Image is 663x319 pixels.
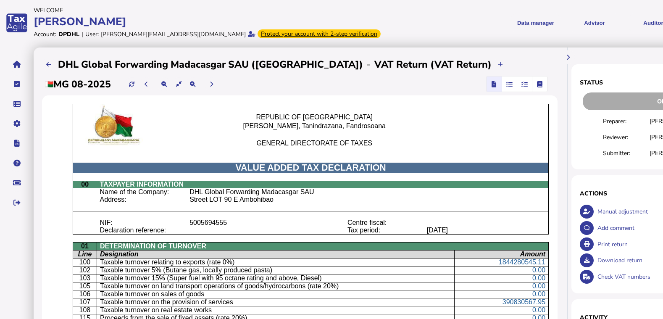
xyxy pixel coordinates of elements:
[76,282,94,290] p: 105
[78,250,92,258] span: Line
[100,250,139,258] span: Designation
[85,30,99,38] div: User:
[45,81,53,87] img: mg.png
[8,174,26,192] button: Raise a support ticket
[139,77,153,91] button: Previous period
[172,77,186,91] button: Reset the return view
[568,13,621,33] button: Shows a dropdown of VAT Advisor options
[8,95,26,113] button: Data manager
[580,270,594,284] button: Check VAT numbers on return.
[205,77,218,91] button: Next period
[532,274,545,282] span: 0.00
[8,75,26,93] button: Tasks
[100,219,184,227] p: NIF:
[189,196,274,203] : Street LOT 90 E Ambohibao
[509,13,562,33] button: Shows a dropdown of Data manager options
[100,243,206,250] span: DETERMINATION OF TURNOVER
[8,55,26,73] button: Home
[82,30,83,38] div: |
[101,30,246,38] div: [PERSON_NAME][EMAIL_ADDRESS][DOMAIN_NAME]
[76,306,94,314] p: 108
[374,58,492,71] h2: VAT Return (VAT Return)
[603,149,650,157] div: Submitter:
[603,117,650,125] div: Preparer:
[580,253,594,267] button: Download return
[34,14,384,29] div: [PERSON_NAME]
[8,194,26,211] button: Sign out
[158,77,171,91] button: Make the return view smaller
[520,250,545,258] span: Amount
[503,298,545,306] span: 390830567.95
[494,58,508,71] button: Upload transactions
[8,115,26,132] button: Manage settings
[100,227,184,234] p: Declaration reference:
[532,76,547,92] mat-button-toggle: Ledger
[561,50,575,64] button: Hide
[499,258,545,266] span: 1844280545.11
[100,181,184,188] span: TAXPAYER INFORMATION
[76,266,94,274] p: 102
[580,205,594,219] button: Make an adjustment to this return.
[100,258,451,266] p: Taxable turnover relating to exports (rate 0%)
[100,266,451,274] p: Taxable turnover 5% (Butane gas, locally produced pasta)
[427,227,448,234] : [DATE]
[76,274,94,282] p: 103
[532,266,545,274] span: 0.00
[189,188,314,195] : DHL Global Forwarding Madacasgar SAU
[45,78,111,91] h2: MG 08-2025
[207,122,422,130] p: [PERSON_NAME], Tanindrazana, Fandrosoana
[100,298,451,306] p: Taxable turnover on the provision of services
[125,77,139,91] button: Refresh data for current period
[207,140,422,147] p: GENERAL DIRECTORATE OF TAXES
[532,306,545,314] span: 0.00
[100,274,451,282] p: Taxable turnover 15% (Super fuel with 95 octane rating and above, Diesel)
[81,181,89,188] span: 00
[532,290,545,298] span: 0.00
[34,6,384,14] div: Welcome
[76,258,94,266] p: 100
[58,58,363,71] h2: DHL Global Forwarding Madacasgar SAU ([GEOGRAPHIC_DATA])
[347,219,421,227] p: Centre fiscal:
[580,221,594,235] button: Make a comment in the activity log.
[100,188,184,196] p: Name of the Company:
[42,58,56,71] button: Filings list - by month
[363,58,374,71] div: -
[258,29,381,38] div: From Oct 1, 2025, 2-step verification will be required to login. Set it up now...
[81,243,89,250] span: 01
[603,133,650,141] div: Reviewer:
[76,298,94,306] p: 107
[8,154,26,172] button: Help pages
[487,76,502,92] mat-button-toggle: Return view
[517,76,532,92] mat-button-toggle: Reconcilliation view by tax code
[248,31,255,37] i: Email verified
[532,282,545,290] span: 0.00
[76,290,94,298] p: 106
[502,76,517,92] mat-button-toggle: Reconcilliation view by document
[34,30,56,38] div: Account:
[76,104,150,146] img: Z
[186,77,200,91] button: Make the return view larger
[8,134,26,152] button: Developer hub links
[347,227,421,234] p: Tax period:
[58,30,79,38] div: DPDHL
[100,290,451,298] p: Taxable turnover on sales of goods
[100,196,184,203] p: Address:
[100,306,451,314] p: Taxable turnover on real estate works
[580,237,594,251] button: Open printable view of return.
[100,282,451,290] p: Taxable turnover on land transport operations of goods/hydrocarbons (rate 20%)
[235,163,386,173] span: VALUE ADDED TAX DECLARATION
[207,113,422,121] p: REPUBLIC OF [GEOGRAPHIC_DATA]
[189,219,227,226] : 5005694555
